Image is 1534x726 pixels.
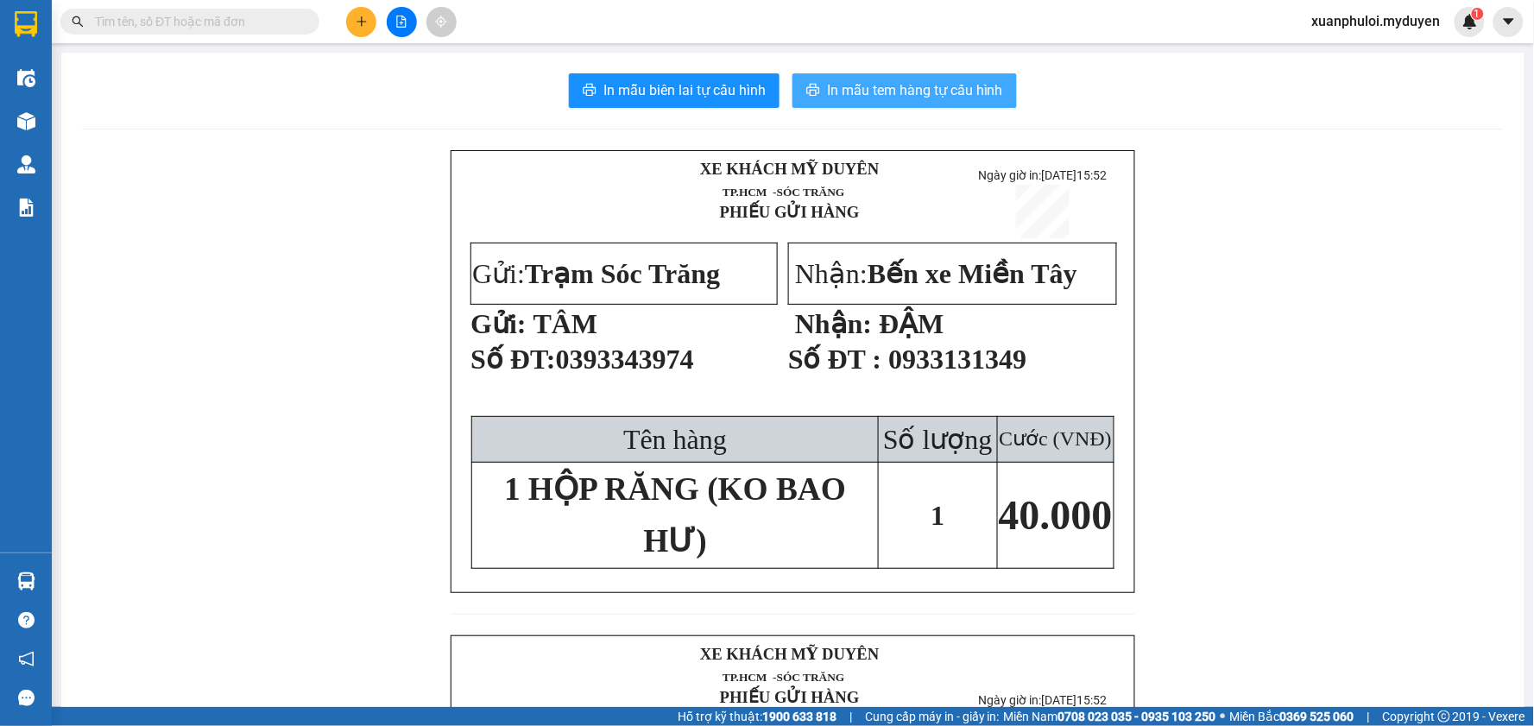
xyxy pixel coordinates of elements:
[1493,7,1524,37] button: caret-down
[806,83,820,99] span: printer
[1041,168,1107,182] span: [DATE]
[356,16,368,28] span: plus
[788,344,881,375] strong: Số ĐT :
[525,258,720,289] span: Trạm Sóc Trăng
[212,58,287,91] p: Ngày giờ in:
[700,160,880,178] strong: XE KHÁCH MỸ DUYÊN
[1474,8,1480,20] span: 1
[720,203,860,221] strong: PHIẾU GỬI HÀNG
[435,16,447,28] span: aim
[1438,710,1450,723] span: copyright
[18,651,35,667] span: notification
[583,83,597,99] span: printer
[865,707,1000,726] span: Cung cấp máy in - giấy in:
[1230,707,1354,726] span: Miền Bắc
[470,344,556,375] span: Số ĐT:
[470,308,526,339] strong: Gửi:
[879,308,944,339] span: ĐẬM
[623,424,727,455] span: Tên hàng
[70,72,210,90] strong: PHIẾU GỬI HÀNG
[504,471,846,559] span: 1 HỘP RĂNG (KO BAO HƯ)
[827,79,1003,101] span: In mẫu tem hàng tự cấu hình
[253,74,287,91] span: 15:52
[14,118,134,155] span: Trạm Sóc Trăng
[1076,693,1107,707] span: 15:52
[603,79,766,101] span: In mẫu biên lai tự cấu hình
[426,7,457,37] button: aim
[1221,713,1226,720] span: ⚪️
[17,155,35,174] img: warehouse-icon
[17,572,35,590] img: warehouse-icon
[569,73,780,108] button: printerIn mẫu biên lai tự cấu hình
[72,16,84,28] span: search
[1280,710,1354,723] strong: 0369 525 060
[15,11,37,37] img: logo-vxr
[1041,693,1107,707] span: [DATE]
[212,74,287,91] span: [DATE]
[1501,14,1517,29] span: caret-down
[1472,8,1484,20] sup: 1
[678,707,836,726] span: Hỗ trợ kỹ thuật:
[1076,168,1107,182] span: 15:52
[795,258,1077,289] span: Nhận:
[95,12,299,31] input: Tìm tên, số ĐT hoặc mã đơn
[14,118,134,155] span: VP gửi:
[849,707,852,726] span: |
[723,186,844,199] span: TP.HCM -SÓC TRĂNG
[346,7,376,37] button: plus
[17,199,35,217] img: solution-icon
[472,258,720,289] span: Gửi:
[999,427,1112,450] span: Cước (VNĐ)
[883,424,993,455] span: Số lượng
[795,308,872,339] strong: Nhận:
[17,112,35,130] img: warehouse-icon
[387,7,417,37] button: file-add
[533,308,598,339] span: TÂM
[149,118,262,155] span: VP nhận:
[792,73,1017,108] button: printerIn mẫu tem hàng tự cấu hình
[18,612,35,628] span: question-circle
[966,168,1119,182] p: Ngày giờ in:
[762,710,836,723] strong: 1900 633 818
[1462,14,1478,29] img: icon-new-feature
[556,344,694,375] span: 0393343974
[1367,707,1370,726] span: |
[1058,710,1216,723] strong: 0708 023 035 - 0935 103 250
[720,688,860,706] strong: PHIẾU GỬI HÀNG
[1004,707,1216,726] span: Miền Nam
[1298,10,1455,32] span: xuanphuloi.myduyen
[18,690,35,706] span: message
[868,258,1077,289] span: Bến xe Miền Tây
[80,9,199,47] strong: XE KHÁCH MỸ DUYÊN
[17,69,35,87] img: warehouse-icon
[966,693,1119,707] p: Ngày giờ in:
[723,671,844,684] span: TP.HCM -SÓC TRĂNG
[999,492,1113,538] span: 40.000
[931,500,944,531] span: 1
[888,344,1026,375] span: 0933131349
[395,16,407,28] span: file-add
[73,54,194,67] span: TP.HCM -SÓC TRĂNG
[700,645,880,663] strong: XE KHÁCH MỸ DUYÊN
